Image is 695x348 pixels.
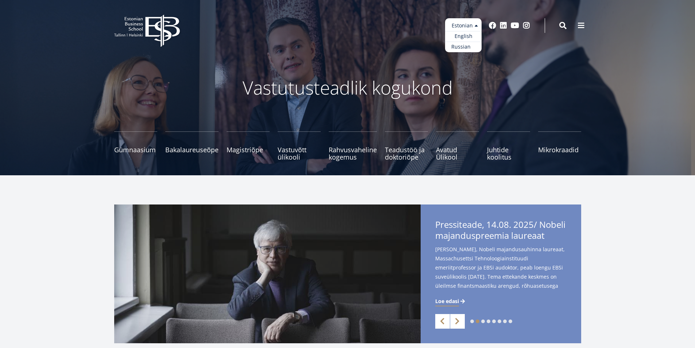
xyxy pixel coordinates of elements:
span: Rahvusvaheline kogemus [329,146,377,161]
a: 6 [498,320,501,323]
span: Mikrokraadid [538,146,581,153]
a: 4 [487,320,490,323]
p: Vastutusteadlik kogukond [154,77,541,99]
a: Youtube [511,22,519,29]
a: 1 [470,320,474,323]
span: [PERSON_NAME], Nobeli majandusauhinna laureaat, Massachusettsi Tehnoloogiainstituudi emeriitprofe... [435,245,567,299]
span: Avatud Ülikool [436,146,479,161]
span: Pressiteade, [435,218,484,230]
a: Juhtide koolitus [487,131,530,161]
a: 5 [492,320,496,323]
span: Magistriõpe [227,146,270,153]
a: English [445,31,482,42]
a: Loe edasi [435,298,466,305]
a: Facebook [489,22,496,29]
a: Teadustöö ja doktoriõpe [385,131,428,161]
span: [PERSON_NAME] [435,240,503,252]
a: Russian [445,42,482,52]
a: Rahvusvaheline kogemus [329,131,377,161]
span: Vastuvõtt ülikooli [278,146,321,161]
a: 2 [476,320,479,323]
img: a [114,204,421,343]
a: Bakalaureuseõpe [165,131,219,161]
a: Previous [435,314,450,329]
a: Vastuvõtt ülikooli [278,131,321,161]
a: Avatud Ülikool [436,131,479,161]
a: 8 [509,320,512,323]
a: 3 [481,320,485,323]
a: Linkedin [500,22,507,29]
span: Loe edasi [435,298,459,305]
span: 2025/ [513,218,537,230]
span: Teadustöö ja doktoriõpe [385,146,428,161]
span: Juhtide koolitus [487,146,530,161]
a: Next [450,314,465,329]
a: Gümnaasium [114,131,157,161]
span: 14.08. [486,218,511,230]
span: laureaat [511,229,545,241]
a: 7 [503,320,507,323]
a: Magistriõpe [227,131,270,161]
span: Gümnaasium [114,146,157,153]
a: Instagram [523,22,530,29]
span: majanduspreemia [435,229,509,241]
a: Mikrokraadid [538,131,581,161]
span: Bakalaureuseõpe [165,146,219,153]
span: Nobeli [539,218,565,230]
